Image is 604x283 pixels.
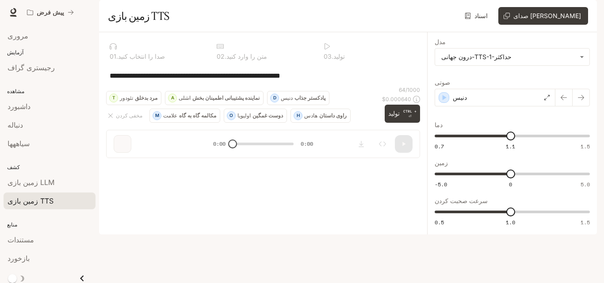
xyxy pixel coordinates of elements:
[271,91,279,105] div: D
[294,109,302,123] div: H
[435,181,447,188] span: -5.0
[453,94,467,101] sider-trans-text: دنیس
[506,219,515,226] span: 1.0
[252,112,283,119] sider-trans-text: دوست غمگین
[226,53,267,60] sider-trans-text: متن را وارد کنید
[37,8,64,16] sider-trans-text: پیش فرض
[435,79,450,86] sider-trans-text: صوتی
[168,91,176,105] div: A
[324,53,333,60] p: 0 3 .
[435,121,443,128] sider-trans-text: دما
[435,143,444,150] span: 0.7
[435,38,446,45] sider-trans-text: مدل
[179,94,191,101] sider-trans-text: اشلی
[281,94,293,101] sider-trans-text: دنیس
[294,94,325,101] sider-trans-text: پادکستر جذاب
[382,95,411,103] p: $ 0.000640
[435,49,589,65] div: درون جهانی-TTS-1-حداکثر
[23,4,78,21] button: All workspaces
[291,109,351,123] button: Hهادسراوی داستان
[135,94,157,101] sider-trans-text: مرد بدخلق
[237,112,251,119] sider-trans-text: اولیویا
[388,109,400,117] sider-trans-text: تولید
[435,159,448,166] sider-trans-text: زمین
[116,112,142,119] sider-trans-text: مخفی کردن
[120,94,133,101] sider-trans-text: تئودور
[403,109,417,119] p: ⏎
[106,91,161,105] button: Tتئودورمرد بدخلق
[227,109,235,123] div: O
[581,181,590,188] span: 5.0
[108,9,169,23] sider-trans-text: زمین بازی TTS
[403,109,417,114] p: CTRL +
[385,105,420,123] button: تولیدCTRL +⏎
[319,112,347,119] sider-trans-text: راوی داستان
[435,219,444,226] span: 0.5
[498,7,588,25] button: صدای [PERSON_NAME]
[581,143,590,150] span: 1.5
[399,86,420,94] p: 64 / 1000
[463,7,491,25] a: اسناد
[224,109,287,123] button: Oاولیویادوست غمگین
[106,109,146,123] button: مخفی کردن
[110,91,118,105] div: T
[441,53,512,60] sider-trans-text: درون جهانی-TTS-1-حداکثر
[513,12,581,19] sider-trans-text: صدای [PERSON_NAME]
[267,91,329,105] button: Dدنیسپادکستر جذاب
[179,112,216,119] sider-trans-text: مکالمه گاه به گاه
[163,112,177,119] sider-trans-text: علامت
[333,53,345,60] sider-trans-text: تولید
[581,219,590,226] span: 1.5
[153,109,161,123] div: M
[165,91,264,105] button: Aاشلینماینده پشتیبانی اطمینان بخش
[304,112,317,119] sider-trans-text: هادس
[110,53,118,60] p: 0 1 .
[149,109,220,123] button: Mعلامتمکالمه گاه به گاه
[506,143,515,150] span: 1.1
[217,53,226,60] p: 0 2 .
[118,53,165,60] sider-trans-text: صدا را انتخاب کنید
[435,197,488,204] sider-trans-text: سرعت صحبت کردن
[509,181,512,188] span: 0
[192,94,260,101] sider-trans-text: نماینده پشتیبانی اطمینان بخش
[474,12,488,19] sider-trans-text: اسناد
